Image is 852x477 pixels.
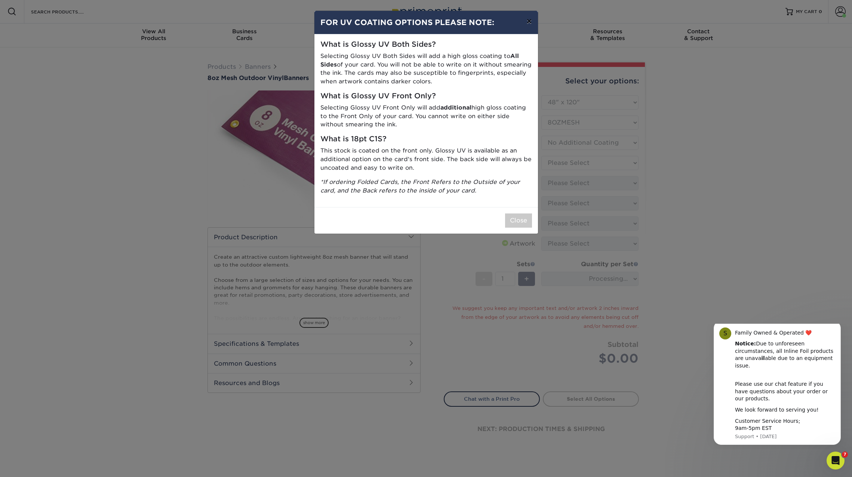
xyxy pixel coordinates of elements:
h5: What is 18pt C1S? [320,135,532,144]
b: Notice: [33,17,53,23]
strong: All Sides [320,52,519,68]
iframe: Intercom live chat [827,452,845,470]
div: Please use our chat feature if you have questions about your order or our products. [33,50,133,79]
p: Selecting Glossy UV Both Sides will add a high gloss coating to of your card. You will not be abl... [320,52,532,86]
div: Customer Service Hours; 9am-5pm EST [33,94,133,108]
span: 7 [842,452,848,458]
iframe: Intercom notifications message [702,324,852,449]
button: Close [505,213,532,228]
p: Selecting Glossy UV Front Only will add high gloss coating to the Front Only of your card. You ca... [320,104,532,129]
p: Message from Support, sent 22w ago [33,110,133,116]
div: We look forward to serving you! [33,83,133,90]
div: Message content [33,2,133,108]
i: *If ordering Folded Cards, the Front Refers to the Outside of your card, and the Back refers to t... [320,178,520,194]
p: This stock is coated on the front only. Glossy UV is available as an additional option on the car... [320,147,532,172]
div: Family Owned & Operated ❤️ [33,6,133,13]
b: il [59,31,62,37]
div: Due to unforeseen circumstances, all Inline Foil products are unava able due to an equipment issue. [33,16,133,46]
h4: FOR UV COATING OPTIONS PLEASE NOTE: [320,17,532,28]
h5: What is Glossy UV Front Only? [320,92,532,101]
strong: additional [440,104,471,111]
div: Profile image for Support [17,4,29,16]
button: × [520,11,538,32]
h5: What is Glossy UV Both Sides? [320,40,532,49]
